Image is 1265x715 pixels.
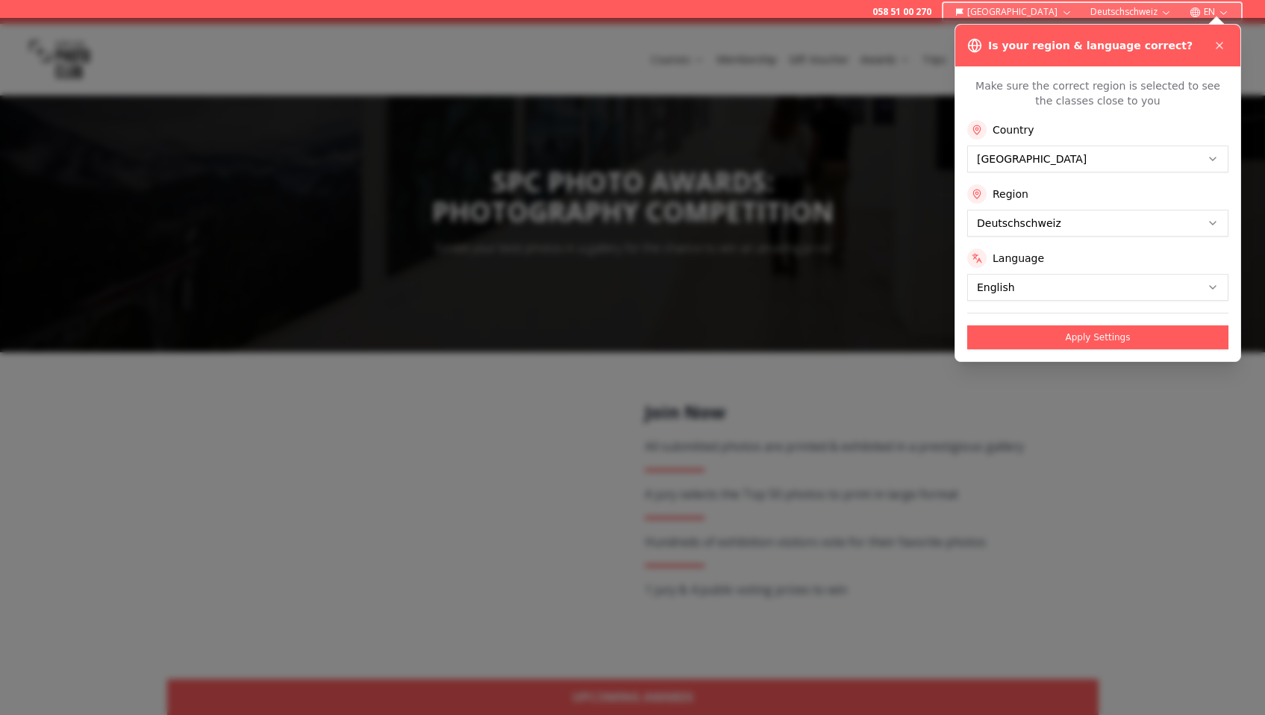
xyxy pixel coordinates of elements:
button: EN [1184,3,1235,21]
button: [GEOGRAPHIC_DATA] [949,3,1078,21]
label: Region [993,187,1028,202]
h3: Is your region & language correct? [988,38,1193,53]
button: Apply Settings [967,325,1228,349]
a: 058 51 00 270 [872,6,931,18]
label: Language [993,251,1044,266]
label: Country [993,122,1034,137]
button: Deutschschweiz [1084,3,1178,21]
p: Make sure the correct region is selected to see the classes close to you [967,78,1228,108]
